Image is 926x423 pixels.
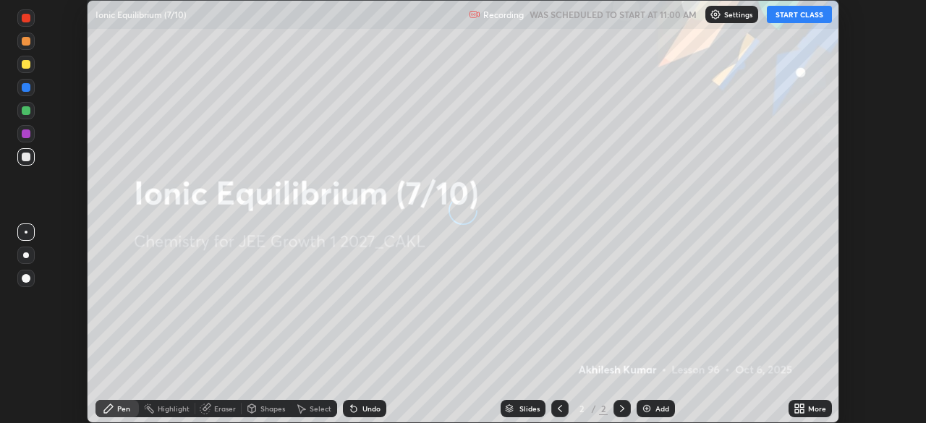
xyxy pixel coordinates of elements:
div: Highlight [158,405,190,412]
img: recording.375f2c34.svg [469,9,480,20]
div: Pen [117,405,130,412]
button: START CLASS [767,6,832,23]
img: add-slide-button [641,403,653,414]
div: 2 [599,402,608,415]
img: class-settings-icons [710,9,721,20]
div: Select [310,405,331,412]
div: Eraser [214,405,236,412]
div: Undo [362,405,381,412]
div: Add [655,405,669,412]
div: 2 [574,404,589,413]
div: More [808,405,826,412]
div: Slides [519,405,540,412]
p: Ionic Equilibrium (7/10) [95,9,187,20]
p: Settings [724,11,752,18]
p: Recording [483,9,524,20]
h5: WAS SCHEDULED TO START AT 11:00 AM [530,8,697,21]
div: Shapes [260,405,285,412]
div: / [592,404,596,413]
